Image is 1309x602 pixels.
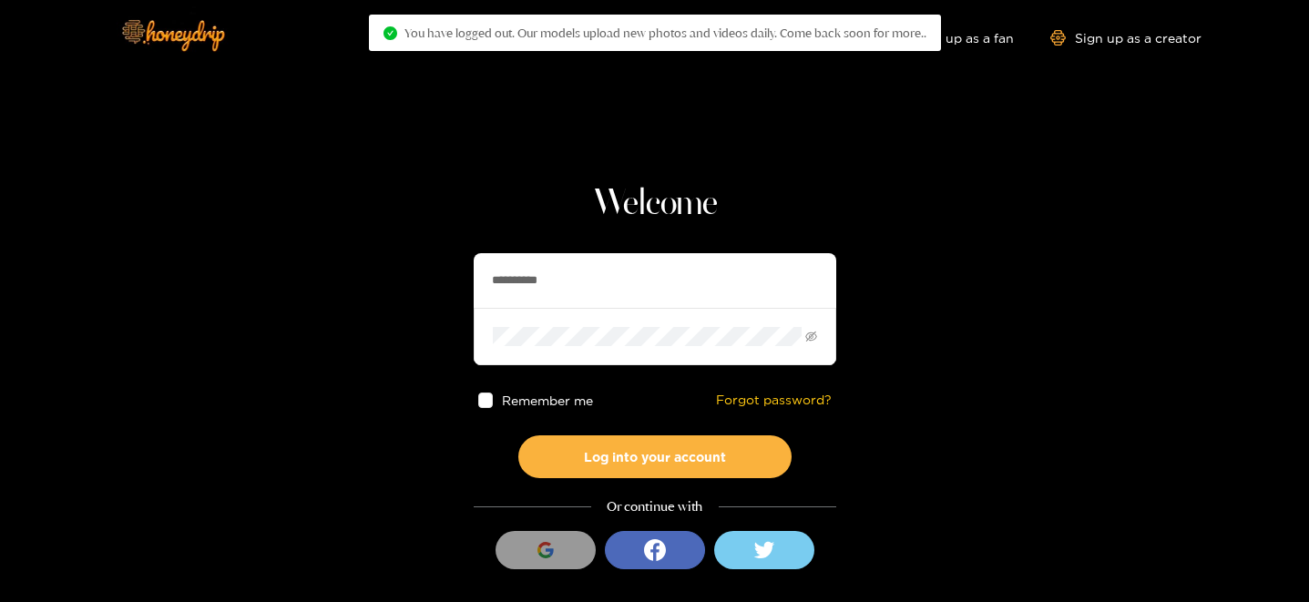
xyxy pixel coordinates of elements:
[805,331,817,342] span: eye-invisible
[474,182,836,226] h1: Welcome
[474,496,836,517] div: Or continue with
[1050,30,1202,46] a: Sign up as a creator
[502,393,593,407] span: Remember me
[518,435,792,478] button: Log into your account
[716,393,832,408] a: Forgot password?
[404,26,926,40] span: You have logged out. Our models upload new photos and videos daily. Come back soon for more..
[889,30,1014,46] a: Sign up as a fan
[383,26,397,40] span: check-circle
